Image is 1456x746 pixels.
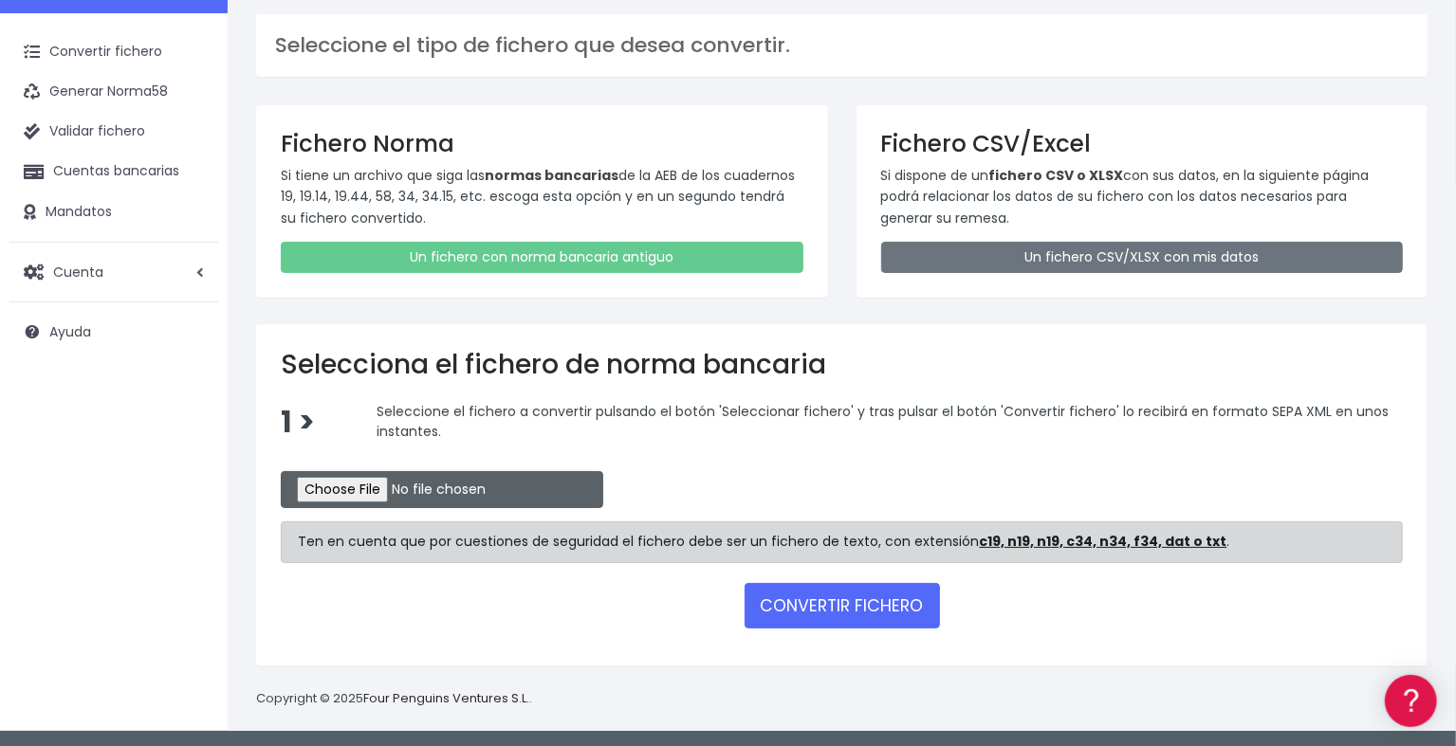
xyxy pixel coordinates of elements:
div: Información general [19,132,360,150]
span: Cuenta [53,262,103,281]
a: Four Penguins Ventures S.L. [363,689,529,707]
a: Formatos [19,240,360,269]
div: Programadores [19,455,360,473]
h2: Selecciona el fichero de norma bancaria [281,349,1403,381]
a: Cuenta [9,252,218,292]
a: Validar fichero [9,112,218,152]
a: Videotutoriales [19,299,360,328]
a: Convertir fichero [9,32,218,72]
a: Cuentas bancarias [9,152,218,191]
div: Ten en cuenta que por cuestiones de seguridad el fichero debe ser un fichero de texto, con extens... [281,521,1403,563]
span: Ayuda [49,322,91,341]
strong: normas bancarias [485,166,618,185]
h3: Fichero CSV/Excel [881,130,1404,157]
a: Un fichero con norma bancaria antiguo [281,242,803,273]
h3: Seleccione el tipo de fichero que desea convertir. [275,33,1409,58]
a: Un fichero CSV/XLSX con mis datos [881,242,1404,273]
span: 1 > [281,402,315,443]
a: Mandatos [9,192,218,232]
h3: Fichero Norma [281,130,803,157]
a: Información general [19,161,360,191]
strong: c19, n19, n19, c34, n34, f34, dat o txt [980,532,1227,551]
a: Problemas habituales [19,269,360,299]
div: Facturación [19,376,360,394]
strong: fichero CSV o XLSX [989,166,1124,185]
button: CONVERTIR FICHERO [745,583,940,628]
div: Convertir ficheros [19,209,360,227]
p: Copyright © 2025 . [256,689,532,709]
a: POWERED BY ENCHANT [261,546,365,564]
span: Seleccione el fichero a convertir pulsando el botón 'Seleccionar fichero' y tras pulsar el botón ... [377,401,1389,441]
button: Contáctanos [19,507,360,540]
p: Si dispone de un con sus datos, en la siguiente página podrá relacionar los datos de su fichero c... [881,165,1404,228]
a: Ayuda [9,312,218,352]
p: Si tiene un archivo que siga las de la AEB de los cuadernos 19, 19.14, 19.44, 58, 34, 34.15, etc.... [281,165,803,228]
a: Perfiles de empresas [19,328,360,357]
a: General [19,407,360,436]
a: Generar Norma58 [9,72,218,112]
a: API [19,484,360,514]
